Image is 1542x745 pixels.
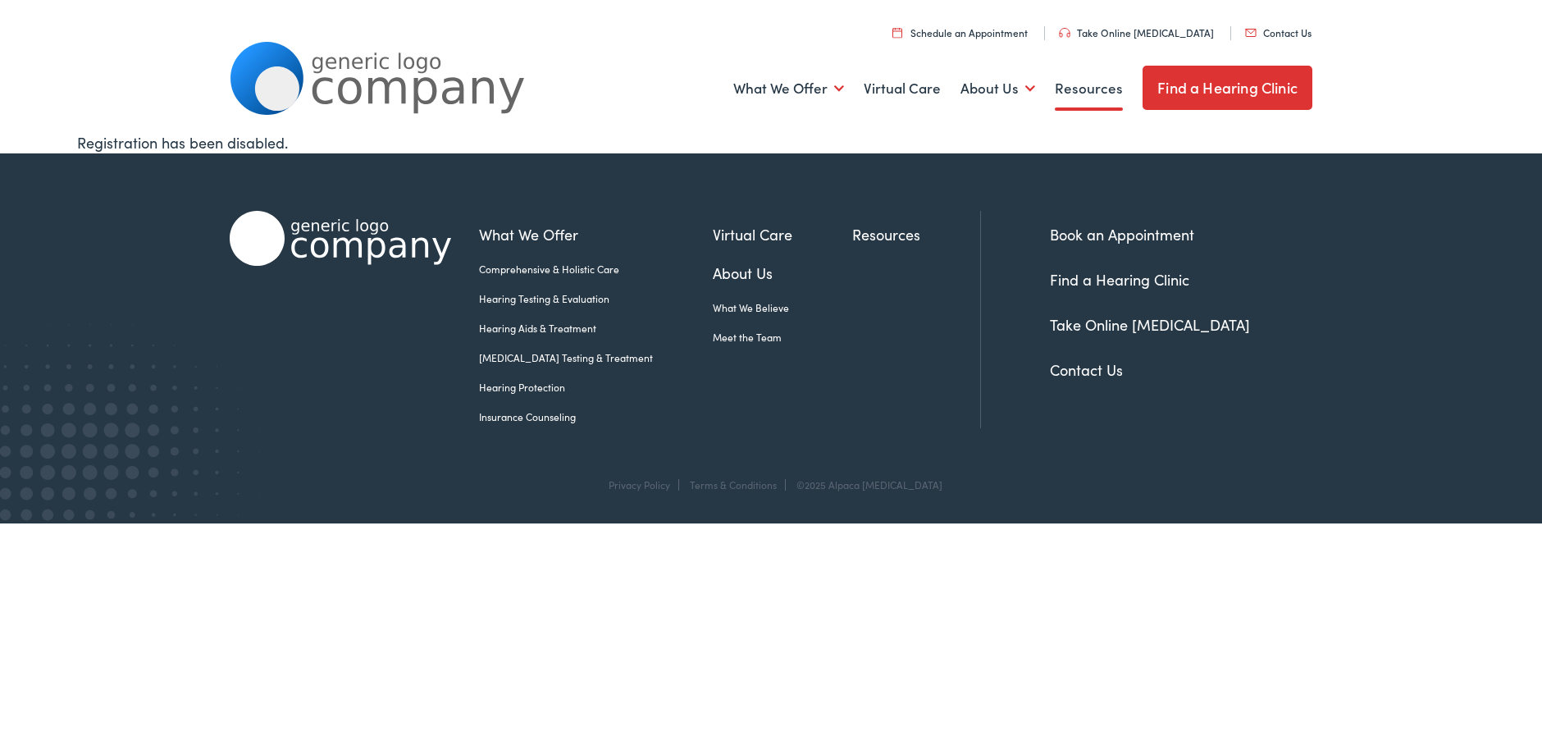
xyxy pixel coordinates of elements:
a: Privacy Policy [609,478,670,491]
a: Hearing Protection [479,380,713,395]
img: utility icon [1245,29,1257,37]
a: Insurance Counseling [479,409,713,424]
a: Find a Hearing Clinic [1143,66,1312,110]
div: Registration has been disabled. [77,131,1465,153]
a: What We Offer [479,223,713,245]
a: Resources [852,223,980,245]
div: ©2025 Alpaca [MEDICAL_DATA] [788,479,942,491]
a: Book an Appointment [1050,224,1194,245]
a: Virtual Care [864,58,941,119]
img: Alpaca Audiology [230,211,451,266]
a: Contact Us [1245,25,1312,39]
img: utility icon [892,27,902,38]
a: About Us [960,58,1035,119]
a: What We Offer [733,58,844,119]
a: About Us [713,262,852,284]
a: Virtual Care [713,223,852,245]
a: Terms & Conditions [690,478,777,491]
a: What We Believe [713,300,852,315]
img: utility icon [1059,28,1070,38]
a: Comprehensive & Holistic Care [479,262,713,277]
a: [MEDICAL_DATA] Testing & Treatment [479,350,713,365]
a: Contact Us [1050,359,1123,380]
a: Take Online [MEDICAL_DATA] [1050,314,1250,335]
a: Take Online [MEDICAL_DATA] [1059,25,1214,39]
a: Hearing Testing & Evaluation [479,291,713,306]
a: Schedule an Appointment [892,25,1028,39]
a: Hearing Aids & Treatment [479,321,713,336]
a: Resources [1055,58,1123,119]
a: Meet the Team [713,330,852,345]
a: Find a Hearing Clinic [1050,269,1189,290]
